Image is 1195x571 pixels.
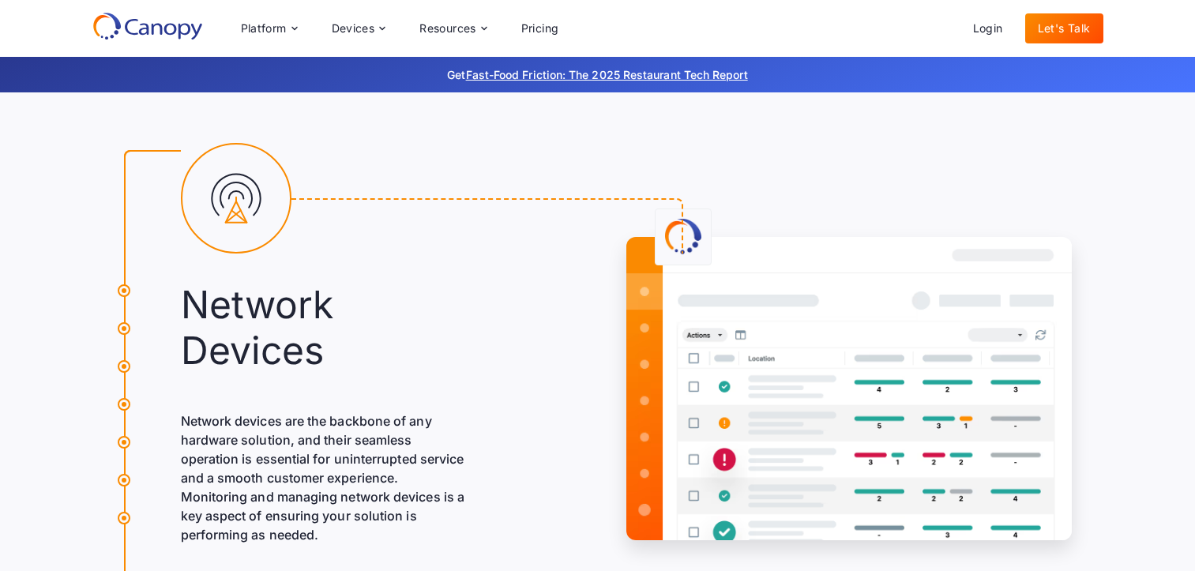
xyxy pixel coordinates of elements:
[319,13,398,44] div: Devices
[332,23,375,34] div: Devices
[181,411,468,544] p: Network devices are the backbone of any hardware solution, and their seamless operation is essent...
[509,13,572,43] a: Pricing
[181,282,1072,373] h1: Network Devices
[419,23,476,34] div: Resources
[1025,13,1103,43] a: Let's Talk
[407,13,498,44] div: Resources
[228,13,310,44] div: Platform
[241,23,287,34] div: Platform
[211,66,985,83] p: Get
[960,13,1016,43] a: Login
[466,68,748,81] a: Fast-Food Friction: The 2025 Restaurant Tech Report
